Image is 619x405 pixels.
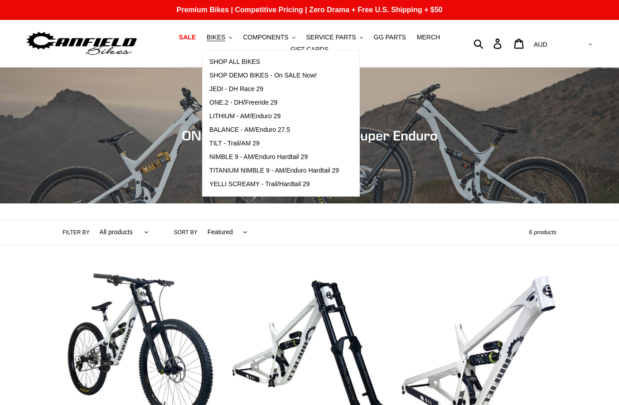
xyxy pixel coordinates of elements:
span: GIFT CARDS [290,46,329,53]
a: GIFT CARDS [286,43,334,56]
span: SHOP DEMO BIKES - On SALE Now! [209,72,317,79]
a: SHOP DEMO BIKES - On SALE Now! [203,69,346,82]
span: TITANIUM NIMBLE 9 - AM/Enduro Hardtail 29 [209,167,339,174]
label: Filter by [63,228,90,236]
span: TILT - Trail/AM 29 [209,140,260,147]
a: ONE.2 - DH/Freeride 29 [203,96,346,110]
span: SHOP ALL BIKES [209,58,260,66]
a: BALANCE - AM/Enduro 27.5 [203,123,346,137]
button: COMPONENTS [238,31,300,43]
button: BIKES [202,31,237,43]
span: ONE.2 - DH/Freeride 29 [209,99,277,106]
a: LITHIUM - AM/Enduro 29 [203,110,346,123]
a: TITANIUM NIMBLE 9 - AM/Enduro Hardtail 29 [203,164,346,178]
a: YELLI SCREAMY - Trail/Hardtail 29 [203,178,346,191]
label: Sort by [174,228,198,236]
span: JEDI - DH Race 29 [209,85,263,93]
a: NIMBLE 9 - AM/Enduro Hardtail 29 [203,150,346,164]
span: BIKES [207,34,225,41]
a: TILT - Trail/AM 29 [203,137,346,150]
a: MERCH [412,31,445,43]
a: SALE [174,31,200,43]
span: COMPONENTS [243,34,288,41]
span: ONE.2 - Downhill/Freeride/Super Enduro [182,127,438,144]
span: BALANCE - AM/Enduro 27.5 [209,126,290,134]
a: JEDI - DH Race 29 [203,82,346,96]
span: SALE [179,34,196,41]
span: NIMBLE 9 - AM/Enduro Hardtail 29 [209,153,308,161]
a: SHOP ALL BIKES [203,55,346,69]
a: GG PARTS [369,31,411,43]
span: GG PARTS [374,34,406,41]
span: LITHIUM - AM/Enduro 29 [209,112,280,120]
span: MERCH [417,34,440,41]
button: SERVICE PARTS [301,31,367,43]
img: Canfield Bikes [25,29,138,58]
span: 6 products [529,229,556,236]
span: SERVICE PARTS [306,34,356,41]
span: YELLI SCREAMY - Trail/Hardtail 29 [209,180,310,188]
